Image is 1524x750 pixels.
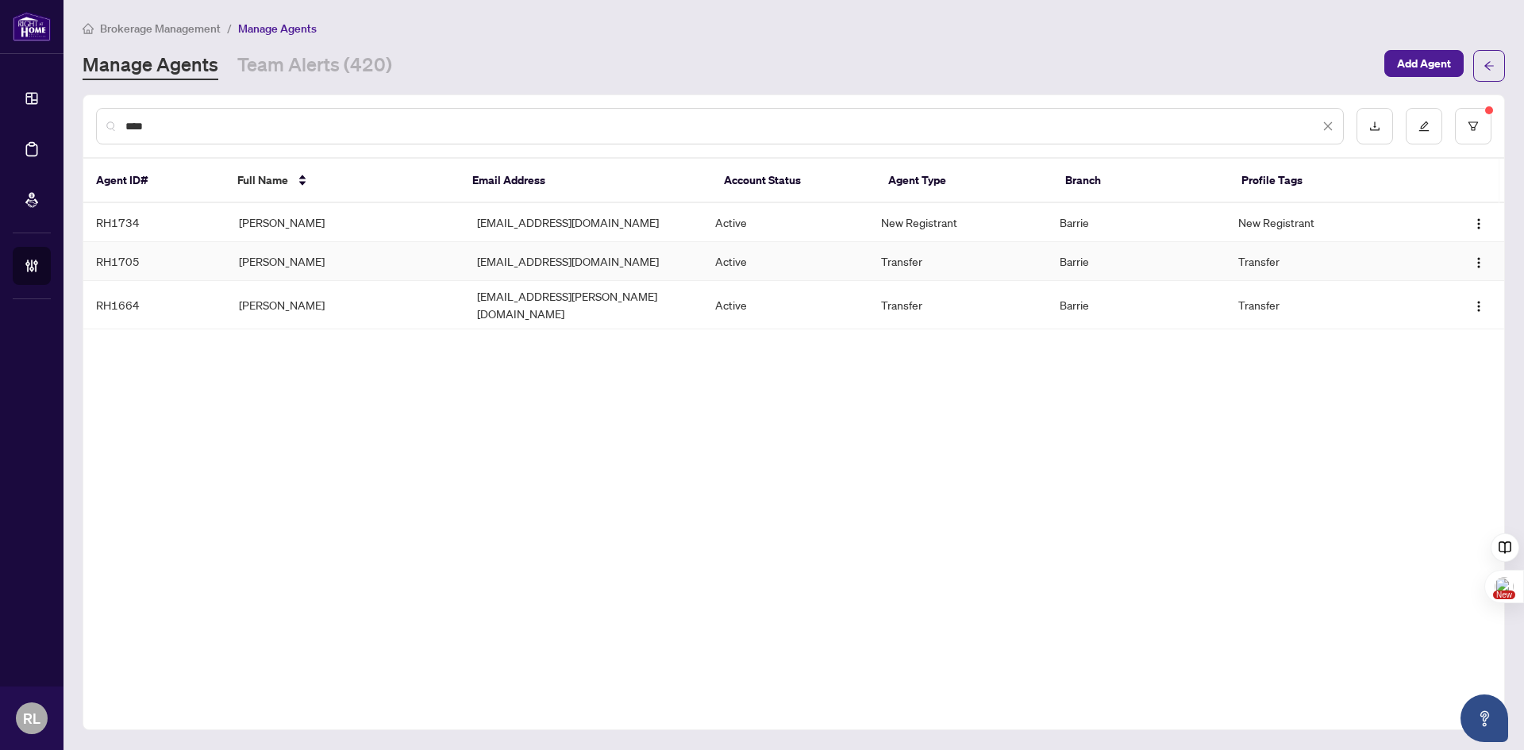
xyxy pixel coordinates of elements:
[868,203,1047,242] td: New Registrant
[1472,300,1485,313] img: Logo
[225,159,460,203] th: Full Name
[702,242,869,281] td: Active
[1047,203,1226,242] td: Barrie
[1460,694,1508,742] button: Open asap
[1047,281,1226,329] td: Barrie
[1484,60,1495,71] span: arrow-left
[83,52,218,80] a: Manage Agents
[100,21,221,36] span: Brokerage Management
[1472,217,1485,230] img: Logo
[1466,292,1491,317] button: Logo
[226,281,464,329] td: [PERSON_NAME]
[1357,108,1393,144] button: download
[1468,121,1479,132] span: filter
[1053,159,1229,203] th: Branch
[83,242,226,281] td: RH1705
[711,159,876,203] th: Account Status
[23,707,40,729] span: RL
[83,203,226,242] td: RH1734
[702,281,869,329] td: Active
[83,159,225,203] th: Agent ID#
[464,281,702,329] td: [EMAIL_ADDRESS][PERSON_NAME][DOMAIN_NAME]
[226,203,464,242] td: [PERSON_NAME]
[1406,108,1442,144] button: edit
[876,159,1052,203] th: Agent Type
[13,12,51,41] img: logo
[460,159,710,203] th: Email Address
[1466,210,1491,235] button: Logo
[1226,281,1428,329] td: Transfer
[1369,121,1380,132] span: download
[1397,51,1451,76] span: Add Agent
[83,23,94,34] span: home
[1384,50,1464,77] button: Add Agent
[1047,242,1226,281] td: Barrie
[868,242,1047,281] td: Transfer
[237,171,288,189] span: Full Name
[1472,256,1485,269] img: Logo
[1418,121,1430,132] span: edit
[238,21,317,36] span: Manage Agents
[83,281,226,329] td: RH1664
[1229,159,1429,203] th: Profile Tags
[1226,203,1428,242] td: New Registrant
[1455,108,1491,144] button: filter
[1226,242,1428,281] td: Transfer
[702,203,869,242] td: Active
[464,203,702,242] td: [EMAIL_ADDRESS][DOMAIN_NAME]
[464,242,702,281] td: [EMAIL_ADDRESS][DOMAIN_NAME]
[227,19,232,37] li: /
[868,281,1047,329] td: Transfer
[237,52,392,80] a: Team Alerts (420)
[1322,121,1333,132] span: close
[226,242,464,281] td: [PERSON_NAME]
[1466,248,1491,274] button: Logo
